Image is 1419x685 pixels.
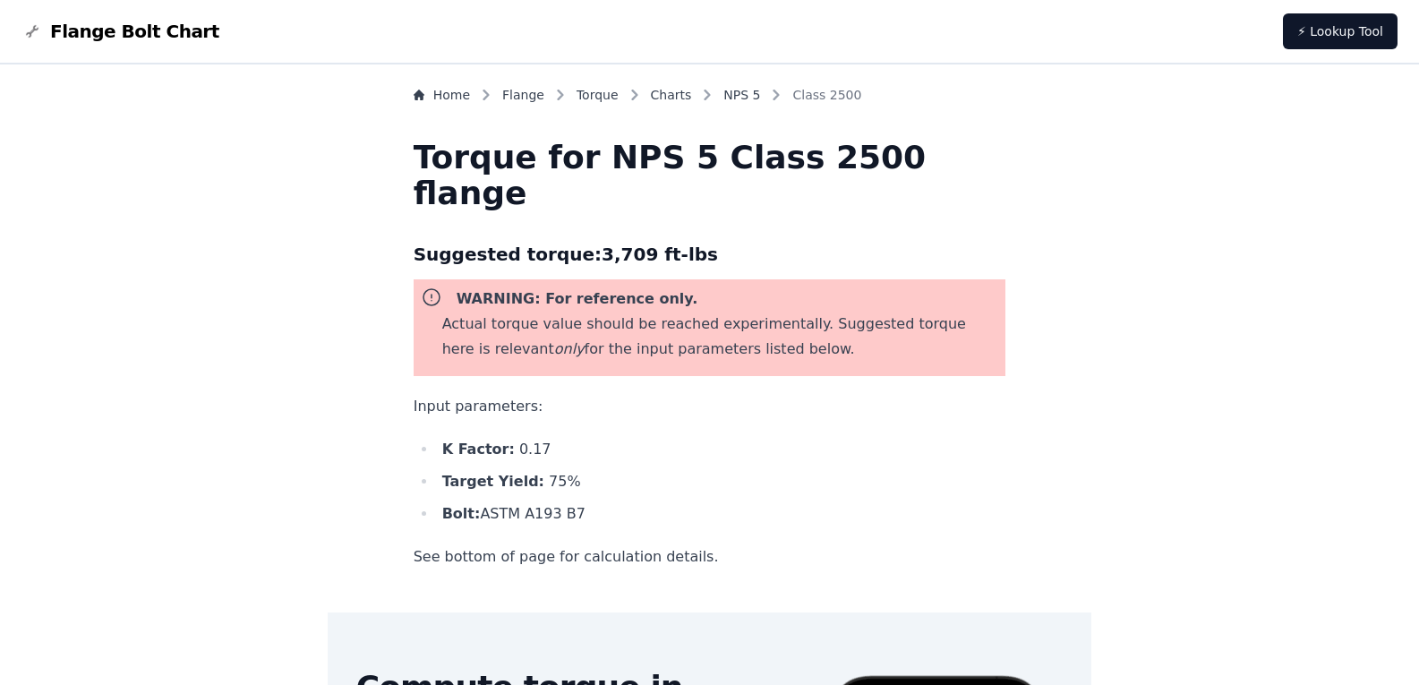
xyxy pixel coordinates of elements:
[437,501,1006,527] li: ASTM A193 B7
[792,86,861,104] span: Class 2500
[21,21,43,42] img: Flange Bolt Chart Logo
[437,437,1006,462] li: 0.17
[723,86,760,104] a: NPS 5
[554,340,585,357] i: only
[437,469,1006,494] li: 75 %
[414,86,1006,111] nav: Breadcrumb
[457,290,698,307] b: WARNING: For reference only.
[414,240,1006,269] h3: Suggested torque: 3,709 ft-lbs
[442,441,515,458] b: K Factor:
[414,86,470,104] a: Home
[651,86,692,104] a: Charts
[414,140,1006,211] h1: Torque for NPS 5 Class 2500 flange
[442,312,999,362] p: Actual torque value should be reached experimentally. Suggested torque here is relevant for the i...
[502,86,544,104] a: Flange
[577,86,619,104] a: Torque
[414,394,1006,419] p: Input parameters:
[50,19,219,44] span: Flange Bolt Chart
[1283,13,1398,49] a: ⚡ Lookup Tool
[414,544,1006,569] p: See bottom of page for calculation details.
[442,505,481,522] b: Bolt:
[21,19,219,44] a: Flange Bolt Chart LogoFlange Bolt Chart
[442,473,544,490] b: Target Yield:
